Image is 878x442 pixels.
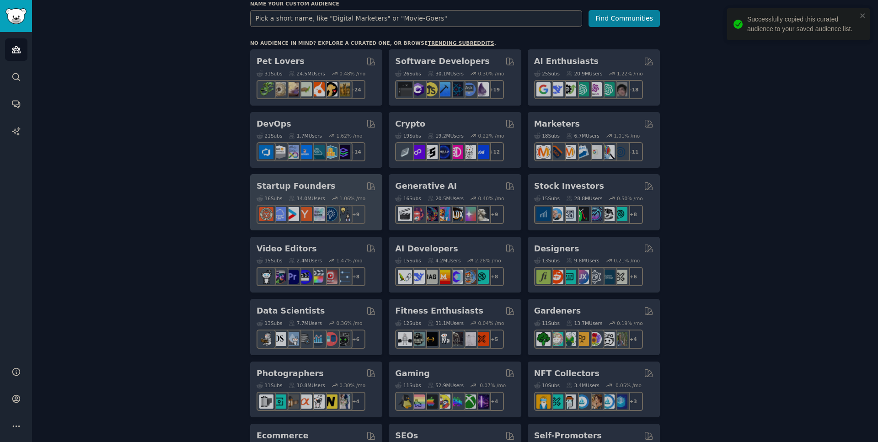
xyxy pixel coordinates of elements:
button: Find Communities [589,10,660,27]
a: trending subreddits [428,40,494,46]
input: Pick a short name, like "Digital Marketers" or "Movie-Goers" [250,10,582,27]
div: Successfully copied this curated audience to your saved audience list. [747,15,857,34]
img: GummySearch logo [5,8,27,24]
h3: Name your custom audience [250,0,660,7]
button: close [860,12,866,19]
div: No audience in mind? Explore a curated one, or browse . [250,40,496,46]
